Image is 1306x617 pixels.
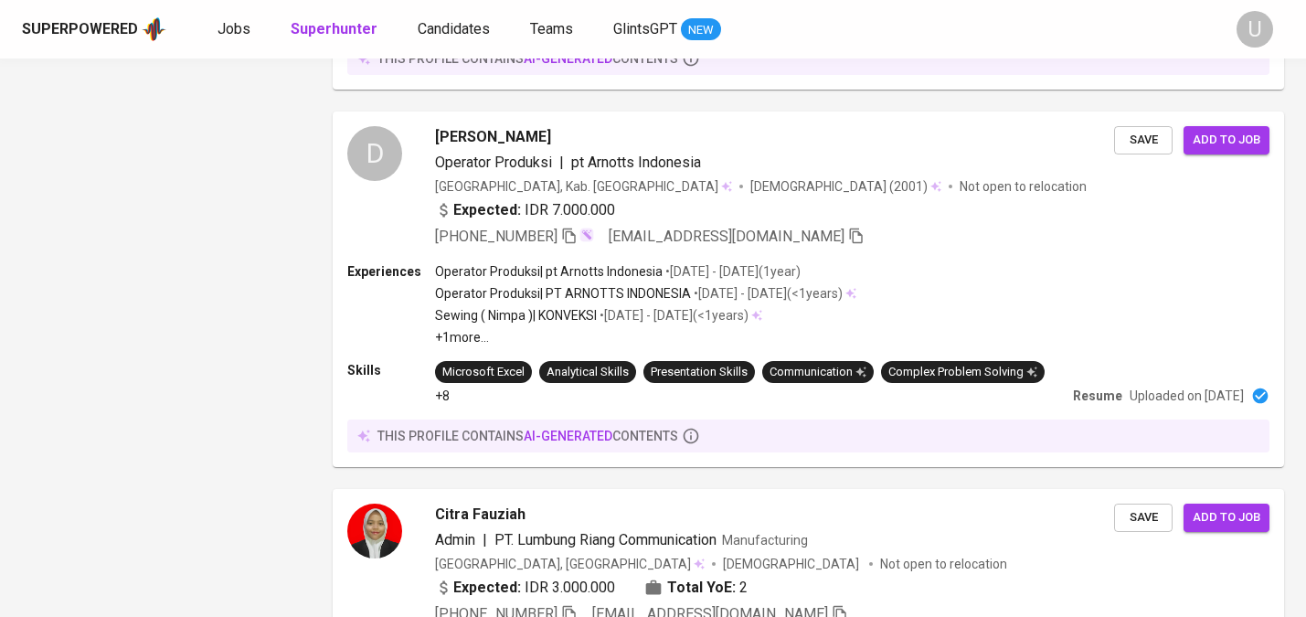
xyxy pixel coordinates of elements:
div: Microsoft Excel [442,364,525,381]
span: AI-generated [524,51,612,66]
p: this profile contains contents [377,427,678,445]
div: (2001) [750,177,941,196]
button: Save [1114,504,1173,532]
a: Superhunter [291,18,381,41]
span: pt Arnotts Indonesia [571,154,701,171]
span: [EMAIL_ADDRESS][DOMAIN_NAME] [609,228,844,245]
span: Save [1123,130,1163,151]
div: Analytical Skills [547,364,629,381]
div: [GEOGRAPHIC_DATA], Kab. [GEOGRAPHIC_DATA] [435,177,732,196]
p: Experiences [347,262,435,281]
span: Jobs [218,20,250,37]
span: Manufacturing [722,533,808,548]
b: Total YoE: [667,577,736,599]
span: Teams [530,20,573,37]
b: Superhunter [291,20,377,37]
p: Not open to relocation [960,177,1087,196]
span: | [559,152,564,174]
b: Expected: [453,199,521,221]
span: 2 [739,577,748,599]
p: Uploaded on [DATE] [1130,387,1244,405]
a: Candidates [418,18,494,41]
p: +1 more ... [435,328,856,346]
p: +8 [435,387,450,405]
button: Add to job [1184,126,1269,154]
p: • [DATE] - [DATE] ( <1 years ) [597,306,749,324]
p: • [DATE] - [DATE] ( 1 year ) [663,262,801,281]
p: Operator Produksi | PT ARNOTTS INDONESIA [435,284,691,303]
div: Complex Problem Solving [888,364,1037,381]
span: Add to job [1193,507,1260,528]
div: Communication [770,364,866,381]
div: [GEOGRAPHIC_DATA], [GEOGRAPHIC_DATA] [435,555,705,573]
p: Resume [1073,387,1122,405]
img: magic_wand.svg [579,228,594,242]
span: [PHONE_NUMBER] [435,228,557,245]
a: Jobs [218,18,254,41]
a: GlintsGPT NEW [613,18,721,41]
p: • [DATE] - [DATE] ( <1 years ) [691,284,843,303]
span: Admin [435,531,475,548]
span: GlintsGPT [613,20,677,37]
button: Save [1114,126,1173,154]
span: [DEMOGRAPHIC_DATA] [723,555,862,573]
div: IDR 3.000.000 [435,577,615,599]
a: Superpoweredapp logo [22,16,166,43]
p: Not open to relocation [880,555,1007,573]
div: D [347,126,402,181]
span: PT. Lumbung Riang Communication [494,531,717,548]
div: U [1237,11,1273,48]
p: Sewing ( Nimpa ) | KONVEKSI [435,306,597,324]
div: IDR 7.000.000 [435,199,615,221]
a: D[PERSON_NAME]Operator Produksi|pt Arnotts Indonesia[GEOGRAPHIC_DATA], Kab. [GEOGRAPHIC_DATA][DEM... [333,112,1284,467]
img: 453b57c7fe2370c215d3c460c4b578ba.jpg [347,504,402,558]
span: NEW [681,21,721,39]
p: this profile contains contents [377,49,678,68]
span: Operator Produksi [435,154,552,171]
span: AI-generated [524,429,612,443]
div: Presentation Skills [651,364,748,381]
span: Save [1123,507,1163,528]
p: Skills [347,361,435,379]
img: app logo [142,16,166,43]
b: Expected: [453,577,521,599]
span: Citra Fauziah [435,504,526,526]
span: | [483,529,487,551]
div: Superpowered [22,19,138,40]
span: Candidates [418,20,490,37]
p: Operator Produksi | pt Arnotts Indonesia [435,262,663,281]
span: Add to job [1193,130,1260,151]
a: Teams [530,18,577,41]
span: [DEMOGRAPHIC_DATA] [750,177,889,196]
span: [PERSON_NAME] [435,126,551,148]
button: Add to job [1184,504,1269,532]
